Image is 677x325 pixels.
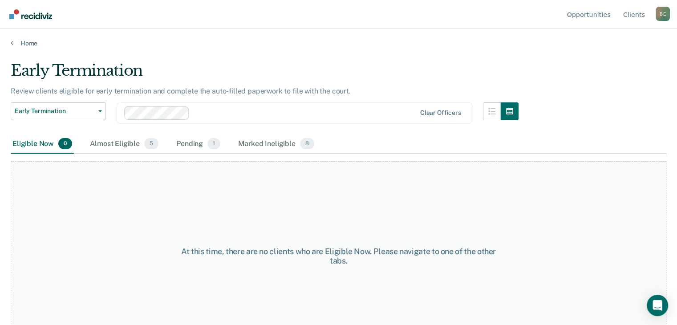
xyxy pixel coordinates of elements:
div: At this time, there are no clients who are Eligible Now. Please navigate to one of the other tabs. [175,247,503,266]
button: Profile dropdown button [656,7,670,21]
a: Home [11,39,666,47]
img: Recidiviz [9,9,52,19]
div: Pending1 [174,134,222,154]
span: 5 [144,138,158,150]
div: Marked Ineligible8 [236,134,316,154]
span: Early Termination [15,107,95,115]
div: Eligible Now0 [11,134,74,154]
div: Almost Eligible5 [88,134,160,154]
span: 8 [300,138,314,150]
span: 1 [207,138,220,150]
div: Open Intercom Messenger [647,295,668,316]
div: Clear officers [420,109,461,117]
span: 0 [58,138,72,150]
div: B E [656,7,670,21]
p: Review clients eligible for early termination and complete the auto-filled paperwork to file with... [11,87,351,95]
div: Early Termination [11,61,519,87]
button: Early Termination [11,102,106,120]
